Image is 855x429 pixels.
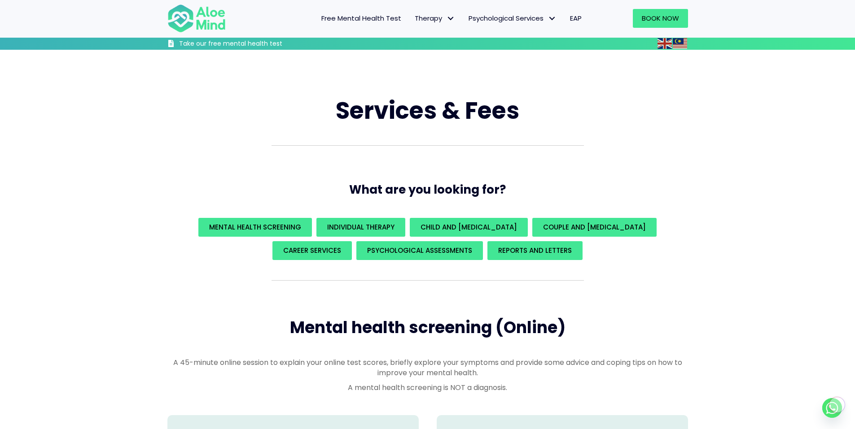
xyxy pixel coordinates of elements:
a: Book Now [633,9,688,28]
img: ms [673,38,687,49]
a: EAP [563,9,588,28]
span: Book Now [642,13,679,23]
span: Psychological assessments [367,246,472,255]
a: Individual Therapy [316,218,405,237]
span: Child and [MEDICAL_DATA] [421,222,517,232]
p: A mental health screening is NOT a diagnosis. [167,382,688,393]
span: Free Mental Health Test [321,13,401,23]
nav: Menu [237,9,588,28]
span: Mental Health Screening [209,222,301,232]
a: Psychological ServicesPsychological Services: submenu [462,9,563,28]
span: Couple and [MEDICAL_DATA] [543,222,646,232]
a: Free Mental Health Test [315,9,408,28]
p: A 45-minute online session to explain your online test scores, briefly explore your symptoms and ... [167,357,688,378]
span: Psychological Services: submenu [546,12,559,25]
span: Services & Fees [336,94,519,127]
span: EAP [570,13,582,23]
h3: Take our free mental health test [179,39,330,48]
span: Therapy: submenu [444,12,457,25]
a: Malay [673,38,688,48]
a: REPORTS AND LETTERS [487,241,583,260]
span: REPORTS AND LETTERS [498,246,572,255]
a: Couple and [MEDICAL_DATA] [532,218,657,237]
a: Psychological assessments [356,241,483,260]
a: Mental Health Screening [198,218,312,237]
span: Career Services [283,246,341,255]
div: What are you looking for? [167,216,688,262]
span: Therapy [415,13,455,23]
a: TherapyTherapy: submenu [408,9,462,28]
a: English [658,38,673,48]
a: Child and [MEDICAL_DATA] [410,218,528,237]
img: en [658,38,672,49]
span: Mental health screening (Online) [290,316,566,339]
a: Whatsapp [822,398,842,418]
a: Career Services [272,241,352,260]
span: Individual Therapy [327,222,395,232]
a: Take our free mental health test [167,39,330,50]
img: Aloe mind Logo [167,4,226,33]
span: Psychological Services [469,13,557,23]
span: What are you looking for? [349,182,506,198]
